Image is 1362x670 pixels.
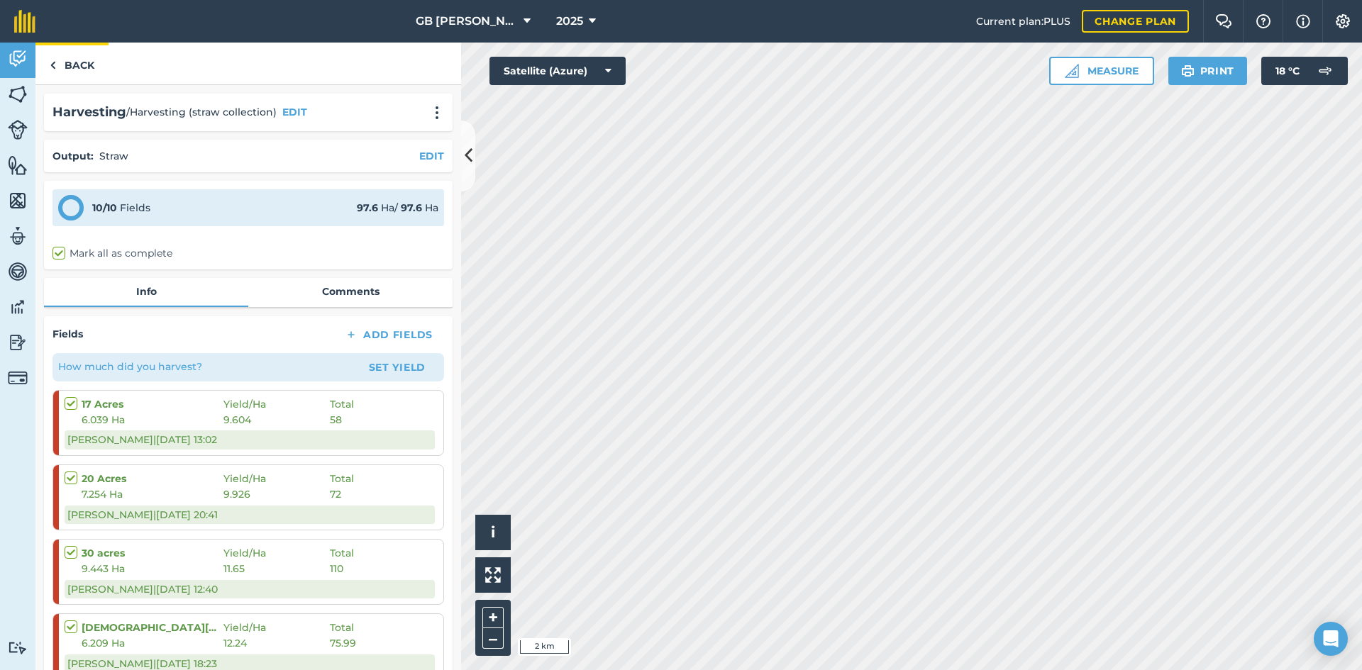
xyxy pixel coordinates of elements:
strong: 20 Acres [82,471,223,486]
img: Ruler icon [1065,64,1079,78]
h4: Fields [52,326,83,342]
span: 9.604 [223,412,330,428]
img: fieldmargin Logo [14,10,35,33]
span: 110 [330,561,343,576]
img: svg+xml;base64,PHN2ZyB4bWxucz0iaHR0cDovL3d3dy53My5vcmcvMjAwMC9zdmciIHdpZHRoPSI1NiIgaGVpZ2h0PSI2MC... [8,155,28,176]
span: 75.99 [330,635,356,651]
span: Total [330,471,354,486]
img: svg+xml;base64,PHN2ZyB4bWxucz0iaHR0cDovL3d3dy53My5vcmcvMjAwMC9zdmciIHdpZHRoPSI1NiIgaGVpZ2h0PSI2MC... [8,190,28,211]
img: svg+xml;base64,PHN2ZyB4bWxucz0iaHR0cDovL3d3dy53My5vcmcvMjAwMC9zdmciIHdpZHRoPSIxOSIgaGVpZ2h0PSIyNC... [1181,62,1195,79]
span: 7.254 Ha [82,486,223,502]
div: [PERSON_NAME] | [DATE] 20:41 [65,506,435,524]
button: Satellite (Azure) [489,57,626,85]
a: Back [35,43,109,84]
button: Measure [1049,57,1154,85]
div: Fields [92,200,150,216]
span: 6.209 Ha [82,635,223,651]
div: [PERSON_NAME] | [DATE] 12:40 [65,580,435,598]
strong: 10 / 10 [92,201,117,214]
strong: 17 Acres [82,396,223,412]
h4: Output : [52,148,94,164]
span: 6.039 Ha [82,412,223,428]
img: svg+xml;base64,PHN2ZyB4bWxucz0iaHR0cDovL3d3dy53My5vcmcvMjAwMC9zdmciIHdpZHRoPSI1NiIgaGVpZ2h0PSI2MC... [8,84,28,105]
span: Current plan : PLUS [976,13,1070,29]
span: Yield / Ha [223,620,330,635]
strong: 97.6 [401,201,422,214]
img: A cog icon [1334,14,1351,28]
button: Set Yield [356,356,438,379]
img: svg+xml;base64,PD94bWwgdmVyc2lvbj0iMS4wIiBlbmNvZGluZz0idXRmLTgiPz4KPCEtLSBHZW5lcmF0b3I6IEFkb2JlIE... [8,296,28,318]
img: svg+xml;base64,PD94bWwgdmVyc2lvbj0iMS4wIiBlbmNvZGluZz0idXRmLTgiPz4KPCEtLSBHZW5lcmF0b3I6IEFkb2JlIE... [8,48,28,69]
span: Yield / Ha [223,471,330,486]
a: Change plan [1082,10,1189,33]
button: – [482,628,504,649]
a: Comments [248,278,453,305]
div: [PERSON_NAME] | [DATE] 13:02 [65,430,435,449]
span: Total [330,396,354,412]
img: svg+xml;base64,PHN2ZyB4bWxucz0iaHR0cDovL3d3dy53My5vcmcvMjAwMC9zdmciIHdpZHRoPSIxNyIgaGVpZ2h0PSIxNy... [1296,13,1310,30]
span: Yield / Ha [223,396,330,412]
span: 18 ° C [1275,57,1300,85]
img: svg+xml;base64,PD94bWwgdmVyc2lvbj0iMS4wIiBlbmNvZGluZz0idXRmLTgiPz4KPCEtLSBHZW5lcmF0b3I6IEFkb2JlIE... [8,225,28,247]
img: svg+xml;base64,PHN2ZyB4bWxucz0iaHR0cDovL3d3dy53My5vcmcvMjAwMC9zdmciIHdpZHRoPSIyMCIgaGVpZ2h0PSIyNC... [428,106,445,120]
button: Add Fields [333,325,444,345]
span: 9.443 Ha [82,561,223,576]
button: EDIT [282,104,307,120]
img: svg+xml;base64,PD94bWwgdmVyc2lvbj0iMS4wIiBlbmNvZGluZz0idXRmLTgiPz4KPCEtLSBHZW5lcmF0b3I6IEFkb2JlIE... [8,120,28,140]
span: i [491,523,495,541]
strong: 30 acres [82,545,223,561]
p: How much did you harvest? [58,359,202,374]
img: svg+xml;base64,PD94bWwgdmVyc2lvbj0iMS4wIiBlbmNvZGluZz0idXRmLTgiPz4KPCEtLSBHZW5lcmF0b3I6IEFkb2JlIE... [8,368,28,388]
button: + [482,607,504,628]
span: GB [PERSON_NAME] Farms [416,13,518,30]
strong: [DEMOGRAPHIC_DATA][GEOGRAPHIC_DATA] [82,620,223,635]
a: Info [44,278,248,305]
button: Print [1168,57,1248,85]
span: / Harvesting (straw collection) [126,104,277,120]
img: svg+xml;base64,PHN2ZyB4bWxucz0iaHR0cDovL3d3dy53My5vcmcvMjAwMC9zdmciIHdpZHRoPSI5IiBoZWlnaHQ9IjI0Ii... [50,57,56,74]
button: i [475,515,511,550]
img: svg+xml;base64,PD94bWwgdmVyc2lvbj0iMS4wIiBlbmNvZGluZz0idXRmLTgiPz4KPCEtLSBHZW5lcmF0b3I6IEFkb2JlIE... [8,641,28,654]
img: A question mark icon [1255,14,1272,28]
div: Open Intercom Messenger [1314,622,1348,656]
span: Total [330,620,354,635]
span: Yield / Ha [223,545,330,561]
span: 2025 [556,13,583,30]
div: Ha / Ha [357,200,438,216]
img: Four arrows, one pointing top left, one top right, one bottom right and the last bottom left [485,567,501,583]
span: Total [330,545,354,561]
button: 18 °C [1261,57,1348,85]
img: svg+xml;base64,PD94bWwgdmVyc2lvbj0iMS4wIiBlbmNvZGluZz0idXRmLTgiPz4KPCEtLSBHZW5lcmF0b3I6IEFkb2JlIE... [8,332,28,353]
h2: Harvesting [52,102,126,123]
img: svg+xml;base64,PD94bWwgdmVyc2lvbj0iMS4wIiBlbmNvZGluZz0idXRmLTgiPz4KPCEtLSBHZW5lcmF0b3I6IEFkb2JlIE... [8,261,28,282]
span: 72 [330,486,341,502]
img: Two speech bubbles overlapping with the left bubble in the forefront [1215,14,1232,28]
img: svg+xml;base64,PD94bWwgdmVyc2lvbj0iMS4wIiBlbmNvZGluZz0idXRmLTgiPz4KPCEtLSBHZW5lcmF0b3I6IEFkb2JlIE... [1311,57,1339,85]
p: Straw [99,148,128,164]
button: EDIT [419,148,444,164]
strong: 97.6 [357,201,378,214]
span: 12.24 [223,635,330,651]
span: 58 [330,412,342,428]
label: Mark all as complete [52,246,172,261]
span: 9.926 [223,486,330,502]
span: 11.65 [223,561,330,576]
